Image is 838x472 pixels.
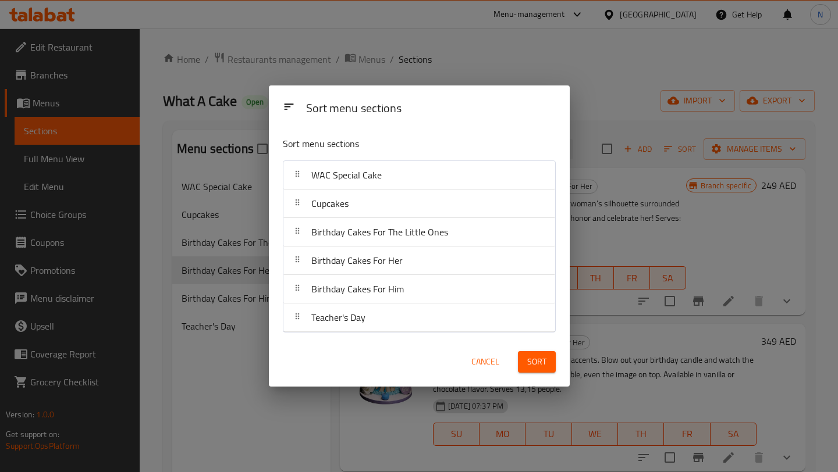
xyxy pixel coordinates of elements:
[283,275,555,303] div: Birthday Cakes For Him
[283,137,499,151] p: Sort menu sections
[283,303,555,332] div: Teacher's Day
[471,355,499,369] span: Cancel
[301,96,560,122] div: Sort menu sections
[311,309,365,326] span: Teacher's Day
[311,195,349,212] span: Cupcakes
[283,189,555,218] div: Cupcakes
[311,280,404,298] span: Birthday Cakes For Him
[311,223,448,241] span: Birthday Cakes For The Little Ones
[283,246,555,275] div: Birthday Cakes For Her
[467,351,504,373] button: Cancel
[283,161,555,189] div: WAC Special Cake
[311,166,382,184] span: WAC Special Cake
[311,252,403,269] span: Birthday Cakes For Her
[283,218,555,246] div: Birthday Cakes For The Little Ones
[527,355,546,369] span: Sort
[518,351,556,373] button: Sort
